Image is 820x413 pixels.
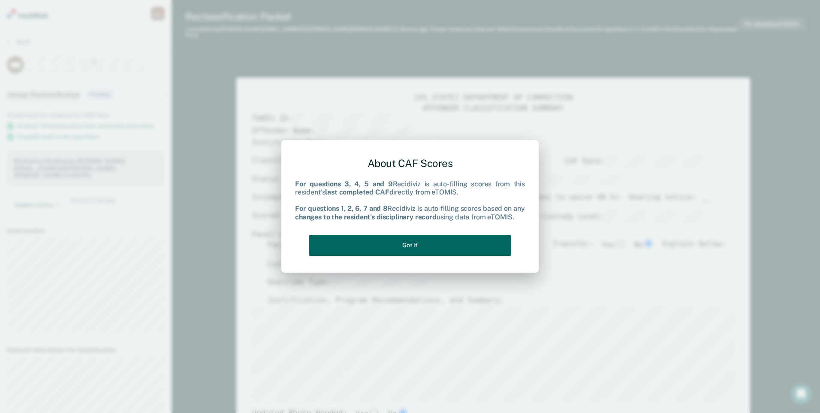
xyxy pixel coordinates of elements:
[295,180,525,221] div: Recidiviz is auto-filling scores from this resident's directly from eTOMIS. Recidiviz is auto-fil...
[309,235,511,256] button: Got it
[295,205,387,213] b: For questions 1, 2, 6, 7 and 8
[325,188,389,196] b: last completed CAF
[295,180,393,188] b: For questions 3, 4, 5 and 9
[295,213,437,221] b: changes to the resident's disciplinary record
[295,150,525,176] div: About CAF Scores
